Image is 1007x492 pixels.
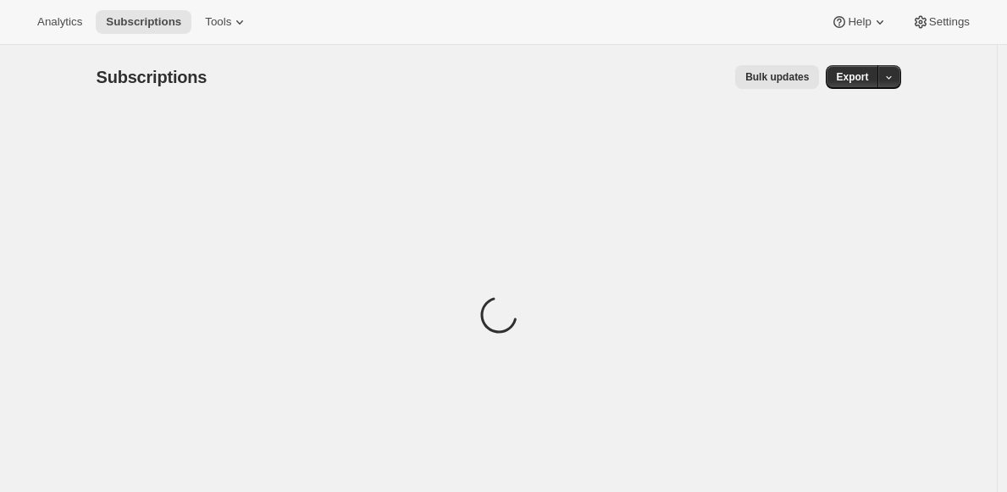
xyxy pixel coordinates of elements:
[27,10,92,34] button: Analytics
[836,70,868,84] span: Export
[745,70,809,84] span: Bulk updates
[929,15,970,29] span: Settings
[735,65,819,89] button: Bulk updates
[826,65,878,89] button: Export
[106,15,181,29] span: Subscriptions
[96,10,191,34] button: Subscriptions
[848,15,871,29] span: Help
[195,10,258,34] button: Tools
[902,10,980,34] button: Settings
[37,15,82,29] span: Analytics
[821,10,898,34] button: Help
[97,68,207,86] span: Subscriptions
[205,15,231,29] span: Tools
